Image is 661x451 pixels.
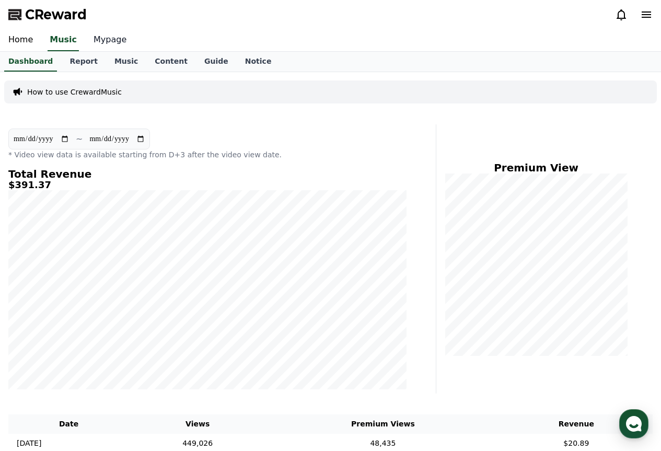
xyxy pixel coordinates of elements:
[106,52,146,72] a: Music
[48,29,79,51] a: Music
[4,52,57,72] a: Dashboard
[445,162,628,174] h4: Premium View
[8,414,129,434] th: Date
[266,414,500,434] th: Premium Views
[8,149,407,160] p: * Video view data is available starting from D+3 after the video view date.
[87,348,118,356] span: Messages
[61,52,106,72] a: Report
[146,52,196,72] a: Content
[3,331,69,357] a: Home
[25,6,87,23] span: CReward
[155,347,180,355] span: Settings
[135,331,201,357] a: Settings
[500,414,653,434] th: Revenue
[237,52,280,72] a: Notice
[27,87,122,97] a: How to use CrewardMusic
[8,168,407,180] h4: Total Revenue
[69,331,135,357] a: Messages
[8,180,407,190] h5: $391.37
[129,414,266,434] th: Views
[8,6,87,23] a: CReward
[196,52,237,72] a: Guide
[85,29,135,51] a: Mypage
[27,347,45,355] span: Home
[76,133,83,145] p: ~
[17,438,41,449] p: [DATE]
